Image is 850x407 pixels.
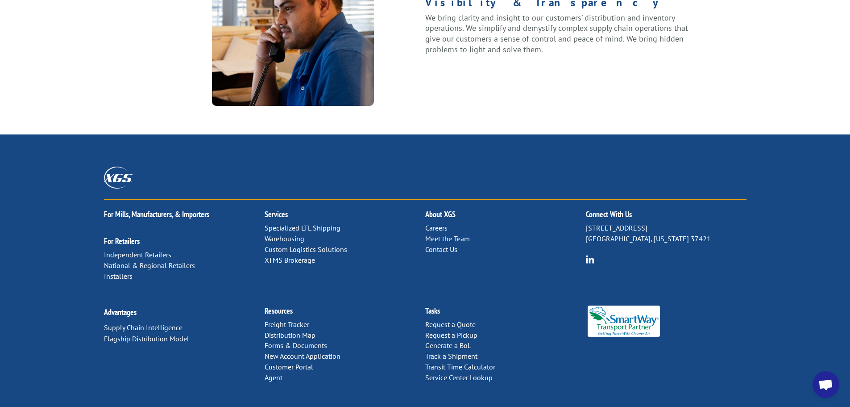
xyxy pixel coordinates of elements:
a: Customer Portal [265,362,313,371]
a: Track a Shipment [425,352,477,361]
a: Custom Logistics Solutions [265,245,347,254]
a: Transit Time Calculator [425,362,495,371]
a: For Mills, Manufacturers, & Importers [104,209,209,219]
a: Specialized LTL Shipping [265,223,340,232]
a: Freight Tracker [265,320,309,329]
a: About XGS [425,209,456,219]
a: Resources [265,306,293,316]
a: Meet the Team [425,234,470,243]
p: [STREET_ADDRESS] [GEOGRAPHIC_DATA], [US_STATE] 37421 [586,223,746,244]
a: Supply Chain Intelligence [104,323,182,332]
a: New Account Application [265,352,340,361]
img: XGS_Logos_ALL_2024_All_White [104,167,133,189]
div: Open chat [813,371,839,398]
a: Advantages [104,307,137,317]
a: Services [265,209,288,219]
a: Request a Pickup [425,331,477,340]
a: Distribution Map [265,331,315,340]
a: Flagship Distribution Model [104,334,189,343]
h2: Tasks [425,307,586,319]
a: Request a Quote [425,320,476,329]
a: Careers [425,223,448,232]
a: Installers [104,272,133,281]
a: Independent Retailers [104,250,171,259]
h2: Connect With Us [586,210,746,223]
a: XTMS Brokerage [265,256,315,264]
a: National & Regional Retailers [104,261,195,270]
a: Service Center Lookup [425,373,493,382]
a: Agent [265,373,282,382]
a: Contact Us [425,245,457,254]
a: Warehousing [265,234,304,243]
p: We bring clarity and insight to our customers’ distribution and inventory operations. We simplify... [425,13,690,55]
a: Generate a BoL [425,341,471,350]
a: Forms & Documents [265,341,327,350]
a: For Retailers [104,236,140,246]
img: Smartway_Logo [586,306,662,337]
img: group-6 [586,255,594,264]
